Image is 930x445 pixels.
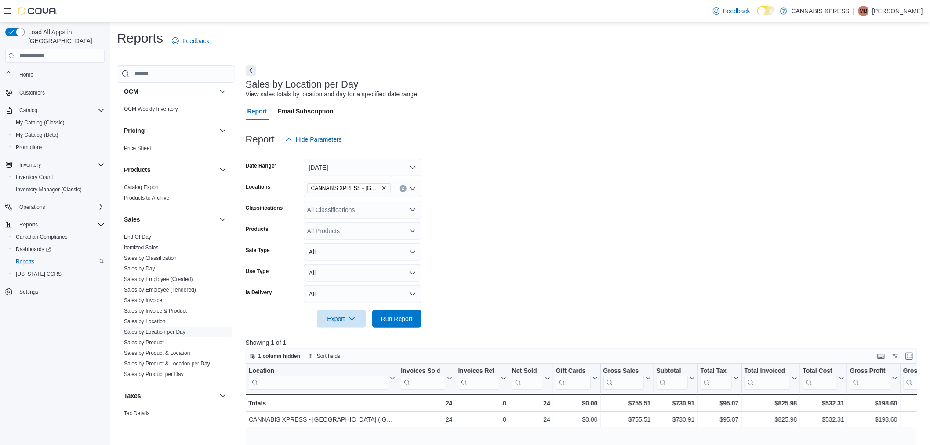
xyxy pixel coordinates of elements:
[709,2,754,20] a: Feedback
[124,184,159,191] span: Catalog Export
[124,234,151,240] a: End Of Day
[218,390,228,401] button: Taxes
[124,371,184,377] a: Sales by Product per Day
[246,268,269,275] label: Use Type
[247,102,267,120] span: Report
[218,125,228,136] button: Pricing
[656,398,694,409] div: $730.91
[458,367,499,375] div: Invoices Ref
[12,184,105,195] span: Inventory Manager (Classic)
[890,351,901,361] button: Display options
[9,243,108,255] a: Dashboards
[458,367,506,389] button: Invoices Ref
[124,308,187,314] a: Sales by Invoice & Product
[124,215,140,224] h3: Sales
[246,247,270,254] label: Sale Type
[860,6,868,16] span: MB
[124,276,193,283] span: Sales by Employee (Created)
[16,119,65,126] span: My Catalog (Classic)
[700,398,738,409] div: $95.07
[249,367,388,375] div: Location
[850,367,890,389] div: Gross Profit
[12,184,85,195] a: Inventory Manager (Classic)
[2,86,108,99] button: Customers
[317,310,366,328] button: Export
[401,367,445,375] div: Invoices Sold
[556,367,591,375] div: Gift Cards
[12,269,65,279] a: [US_STATE] CCRS
[124,391,141,400] h3: Taxes
[16,219,41,230] button: Reports
[246,134,275,145] h3: Report
[656,367,687,375] div: Subtotal
[744,414,797,425] div: $825.98
[218,164,228,175] button: Products
[656,414,694,425] div: $730.91
[458,398,506,409] div: 0
[9,231,108,243] button: Canadian Compliance
[603,367,643,375] div: Gross Sales
[124,287,196,293] a: Sales by Employee (Tendered)
[744,367,797,389] button: Total Invoiced
[249,414,395,425] div: CANNABIS XPRESS - [GEOGRAPHIC_DATA] ([GEOGRAPHIC_DATA])
[757,6,776,15] input: Dark Mode
[124,184,159,190] a: Catalog Export
[249,367,388,389] div: Location
[9,171,108,183] button: Inventory Count
[248,398,395,409] div: Totals
[16,202,49,212] button: Operations
[124,410,150,417] span: Tax Details
[258,353,300,360] span: 1 column hidden
[401,367,445,389] div: Invoices Sold
[124,255,177,262] span: Sales by Classification
[296,135,342,144] span: Hide Parameters
[2,219,108,231] button: Reports
[124,371,184,378] span: Sales by Product per Day
[409,206,416,213] button: Open list of options
[603,414,650,425] div: $755.51
[12,232,105,242] span: Canadian Compliance
[124,106,178,112] a: OCM Weekly Inventory
[2,285,108,298] button: Settings
[409,185,416,192] button: Open list of options
[603,398,650,409] div: $755.51
[124,318,166,325] a: Sales by Location
[117,29,163,47] h1: Reports
[19,107,37,114] span: Catalog
[124,361,210,367] a: Sales by Product & Location per Day
[858,6,869,16] div: Maggie Baillargeon
[744,367,790,375] div: Total Invoiced
[876,351,886,361] button: Keyboard shortcuts
[2,159,108,171] button: Inventory
[124,255,177,261] a: Sales by Classification
[12,130,105,140] span: My Catalog (Beta)
[12,130,62,140] a: My Catalog (Beta)
[2,68,108,81] button: Home
[124,87,216,96] button: OCM
[124,350,190,357] span: Sales by Product & Location
[182,36,209,45] span: Feedback
[311,184,380,193] span: CANNABIS XPRESS - [GEOGRAPHIC_DATA] ([GEOGRAPHIC_DATA])
[381,314,413,323] span: Run Report
[850,414,897,425] div: $198.60
[16,233,68,241] span: Canadian Compliance
[12,256,38,267] a: Reports
[16,160,105,170] span: Inventory
[246,338,924,347] p: Showing 1 of 1
[512,367,543,389] div: Net Sold
[246,162,277,169] label: Date Range
[556,398,598,409] div: $0.00
[700,367,731,375] div: Total Tax
[656,367,694,389] button: Subtotal
[124,165,151,174] h3: Products
[246,65,256,76] button: Next
[512,398,550,409] div: 24
[9,255,108,268] button: Reports
[124,165,216,174] button: Products
[803,414,844,425] div: $532.31
[124,145,151,152] span: Price Sheet
[803,367,844,389] button: Total Cost
[124,265,155,272] span: Sales by Day
[124,233,151,241] span: End Of Day
[124,350,190,356] a: Sales by Product & Location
